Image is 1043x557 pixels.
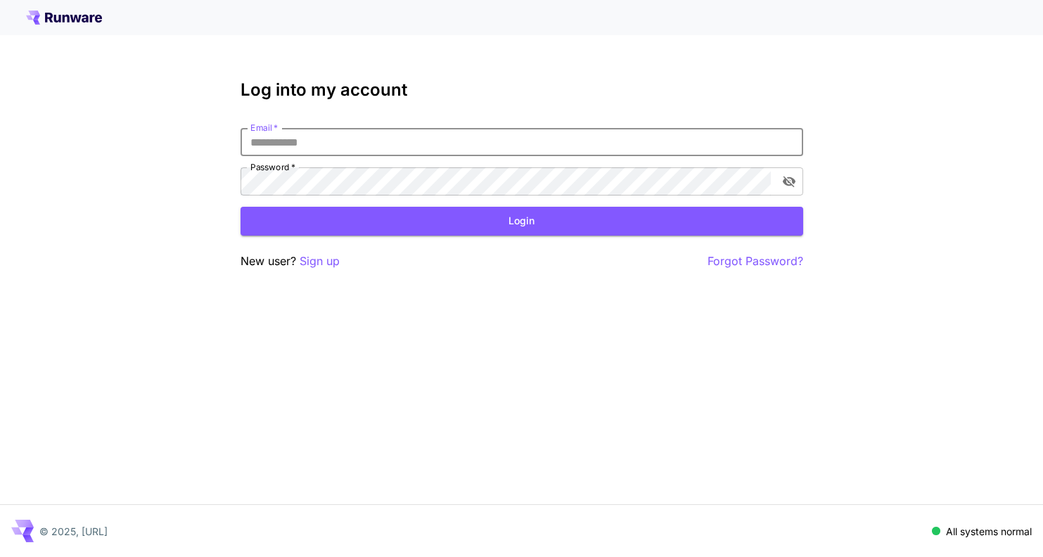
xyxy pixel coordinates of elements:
[946,524,1032,539] p: All systems normal
[300,252,340,270] button: Sign up
[241,207,803,236] button: Login
[776,169,802,194] button: toggle password visibility
[250,161,295,173] label: Password
[39,524,108,539] p: © 2025, [URL]
[708,252,803,270] button: Forgot Password?
[241,80,803,100] h3: Log into my account
[250,122,278,134] label: Email
[241,252,340,270] p: New user?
